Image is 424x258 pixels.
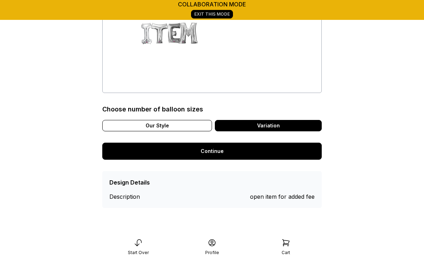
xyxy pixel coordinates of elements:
a: Exit This Mode [191,10,233,18]
div: Description [109,192,161,201]
div: Design Details [109,178,150,187]
div: Our Style [102,120,212,131]
div: Cart [282,250,290,256]
div: open item for added fee [250,192,315,201]
a: Continue [102,143,322,160]
div: Start Over [128,250,149,256]
div: Profile [205,250,219,256]
div: Variation [215,120,322,131]
div: Choose number of balloon sizes [102,104,203,114]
